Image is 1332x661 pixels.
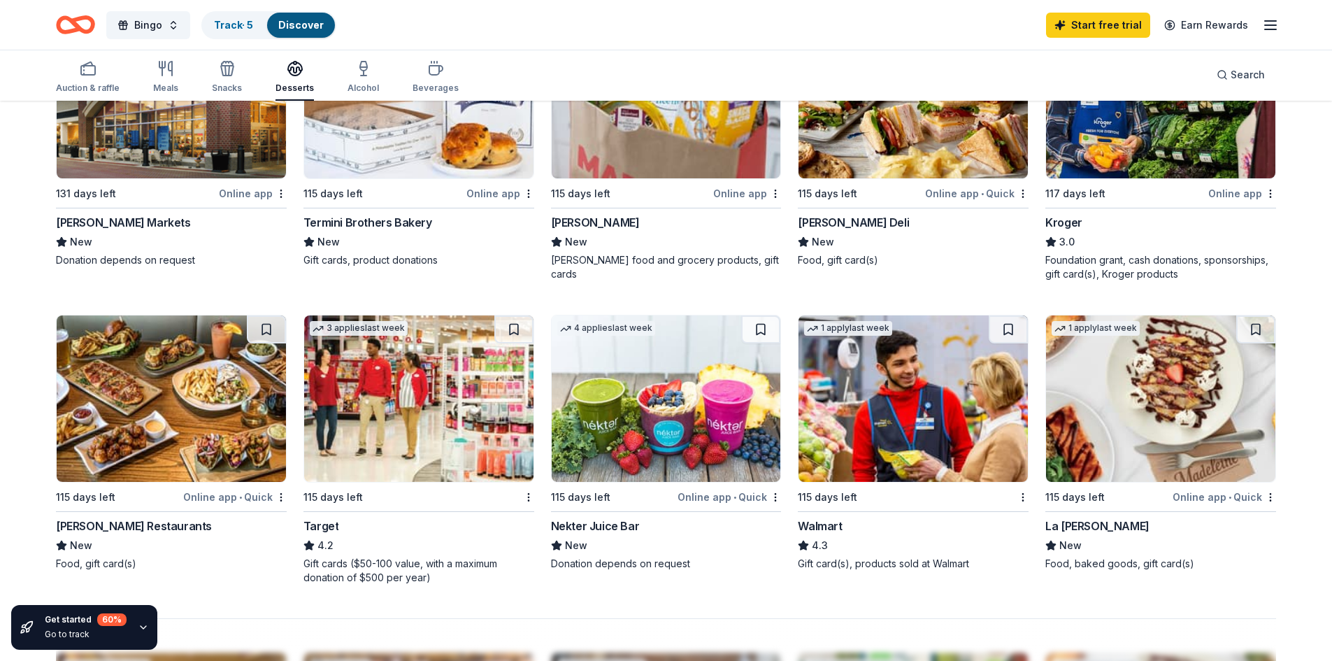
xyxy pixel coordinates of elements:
div: Online app Quick [1173,488,1276,506]
div: 131 days left [56,185,116,202]
span: New [1059,537,1082,554]
button: Auction & raffle [56,55,120,101]
div: Desserts [275,83,314,94]
button: Desserts [275,55,314,101]
a: Discover [278,19,324,31]
div: [PERSON_NAME] [551,214,640,231]
a: Image for Thompson Restaurants115 days leftOnline app•Quick[PERSON_NAME] RestaurantsNewFood, gift... [56,315,287,571]
span: 4.3 [812,537,828,554]
div: Get started [45,613,127,626]
span: • [239,492,242,503]
button: Search [1205,61,1276,89]
div: Online app [219,185,287,202]
a: Home [56,8,95,41]
div: Walmart [798,518,842,534]
a: Track· 5 [214,19,253,31]
button: Alcohol [348,55,379,101]
span: New [812,234,834,250]
span: Bingo [134,17,162,34]
div: 115 days left [798,489,857,506]
div: Foundation grant, cash donations, sponsorships, gift card(s), Kroger products [1045,253,1276,281]
div: Online app Quick [925,185,1029,202]
div: Termini Brothers Bakery [303,214,432,231]
img: Image for Walmart [799,315,1028,482]
div: 115 days left [303,489,363,506]
div: [PERSON_NAME] Markets [56,214,191,231]
span: • [981,188,984,199]
div: Gift cards ($50-100 value, with a maximum donation of $500 per year) [303,557,534,585]
button: Meals [153,55,178,101]
button: Beverages [413,55,459,101]
div: Nekter Juice Bar [551,518,640,534]
span: New [70,537,92,554]
div: Food, baked goods, gift card(s) [1045,557,1276,571]
div: Donation depends on request [56,253,287,267]
div: Food, gift card(s) [798,253,1029,267]
div: [PERSON_NAME] Deli [798,214,909,231]
span: Search [1231,66,1265,83]
div: La [PERSON_NAME] [1045,518,1150,534]
img: Image for Thompson Restaurants [57,315,286,482]
a: Earn Rewards [1156,13,1256,38]
div: Alcohol [348,83,379,94]
div: 115 days left [1045,489,1105,506]
a: Image for Walmart1 applylast week115 days leftWalmart4.3Gift card(s), products sold at Walmart [798,315,1029,571]
span: • [1229,492,1231,503]
span: New [70,234,92,250]
a: Start free trial [1046,13,1150,38]
div: Kroger [1045,214,1082,231]
a: Image for Nekter Juice Bar4 applieslast week115 days leftOnline app•QuickNekter Juice BarNewDonat... [551,315,782,571]
a: Image for McAlister's Deli4 applieslast week115 days leftOnline app•Quick[PERSON_NAME] DeliNewFoo... [798,11,1029,267]
div: Snacks [212,83,242,94]
div: Auction & raffle [56,83,120,94]
img: Image for Nekter Juice Bar [552,315,781,482]
img: Image for Target [304,315,533,482]
div: Target [303,518,339,534]
div: 60 % [97,613,127,626]
div: 3 applies last week [310,321,408,336]
a: Image for MARTIN'S1 applylast weekLocal115 days leftOnline app[PERSON_NAME]New[PERSON_NAME] food ... [551,11,782,281]
a: Image for La Madeleine1 applylast week115 days leftOnline app•QuickLa [PERSON_NAME]NewFood, baked... [1045,315,1276,571]
a: Image for Kroger1 applylast week117 days leftOnline appKroger3.0Foundation grant, cash donations,... [1045,11,1276,281]
div: Online app Quick [678,488,781,506]
div: Online app Quick [183,488,287,506]
div: Beverages [413,83,459,94]
div: Food, gift card(s) [56,557,287,571]
a: Image for Target3 applieslast week115 days leftTarget4.2Gift cards ($50-100 value, with a maximum... [303,315,534,585]
div: 115 days left [551,185,610,202]
span: New [317,234,340,250]
button: Track· 5Discover [201,11,336,39]
div: Gift cards, product donations [303,253,534,267]
div: Online app [466,185,534,202]
div: [PERSON_NAME] food and grocery products, gift cards [551,253,782,281]
div: 115 days left [56,489,115,506]
div: [PERSON_NAME] Restaurants [56,518,212,534]
span: 4.2 [317,537,334,554]
div: 4 applies last week [557,321,655,336]
div: Donation depends on request [551,557,782,571]
div: Online app [713,185,781,202]
span: New [565,234,587,250]
img: Image for La Madeleine [1046,315,1275,482]
div: 115 days left [303,185,363,202]
div: Go to track [45,629,127,640]
a: Image for Weis Markets1 applylast week131 days leftOnline app[PERSON_NAME] MarketsNewDonation dep... [56,11,287,267]
button: Snacks [212,55,242,101]
div: 115 days left [798,185,857,202]
div: 117 days left [1045,185,1105,202]
div: Gift card(s), products sold at Walmart [798,557,1029,571]
div: 1 apply last week [1052,321,1140,336]
div: Meals [153,83,178,94]
span: New [565,537,587,554]
span: 3.0 [1059,234,1075,250]
button: Bingo [106,11,190,39]
div: Online app [1208,185,1276,202]
div: 115 days left [551,489,610,506]
a: Image for Termini Brothers Bakery6 applieslast week115 days leftOnline appTermini Brothers Bakery... [303,11,534,267]
div: 1 apply last week [804,321,892,336]
span: • [733,492,736,503]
